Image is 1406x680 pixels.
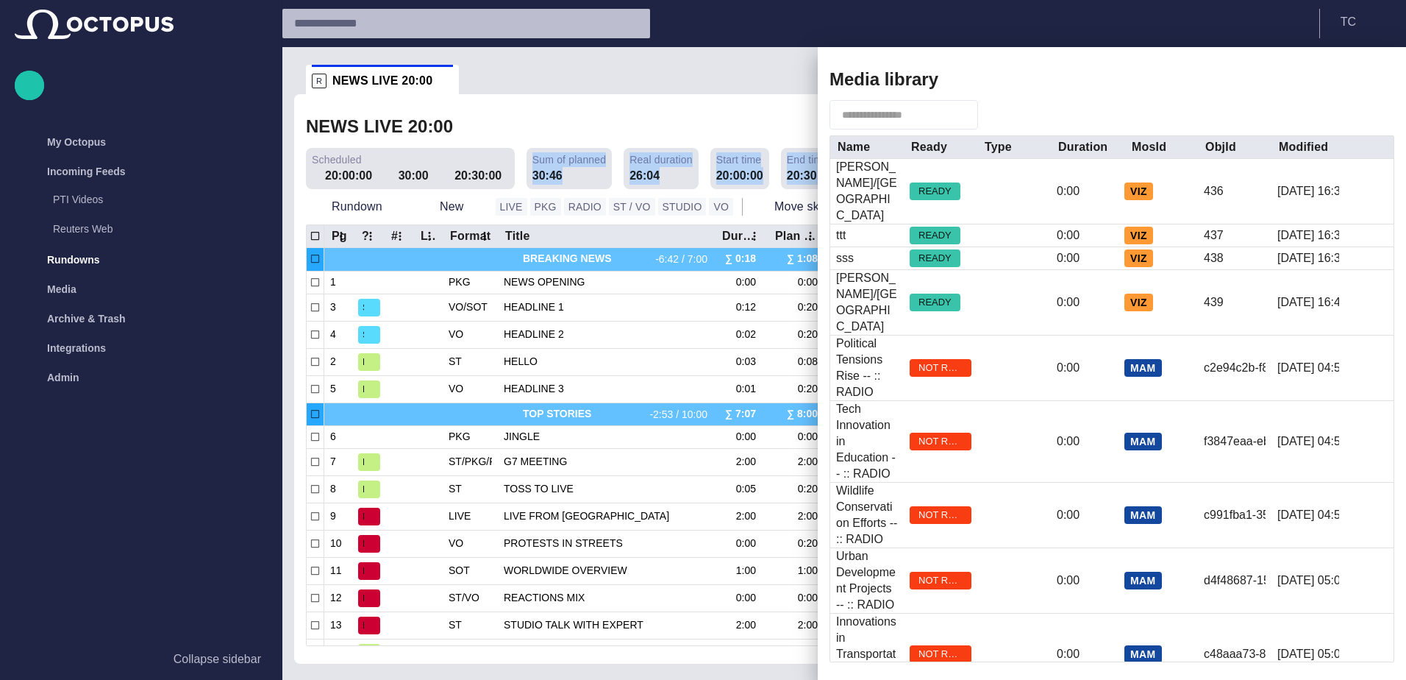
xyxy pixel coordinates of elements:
[1057,294,1080,311] div: 0:00
[1057,433,1080,450] div: 0:00
[829,69,938,90] h2: Media library
[910,434,971,449] span: NOT READY
[1057,250,1080,266] div: 0:00
[1277,360,1339,376] div: 5/27 04:57
[910,184,960,199] span: READY
[910,573,971,588] span: NOT READY
[1277,227,1339,244] div: 5/26 16:39
[1204,183,1224,199] div: 436
[910,295,960,310] span: READY
[1277,646,1339,662] div: 5/27 05:02
[1204,646,1266,662] div: c48aaa73-898c-4a66-b0d1-b9603cd0882c
[910,508,971,523] span: NOT READY
[1277,573,1339,589] div: 5/27 05:00
[1277,250,1339,266] div: 5/26 16:39
[836,159,898,224] div: Dale Cooper/Philadelphia
[836,250,854,266] div: sss
[985,140,1012,155] div: Type
[1130,186,1147,196] span: VIZ
[1058,140,1107,155] div: Duration
[1130,297,1147,308] span: VIZ
[1277,294,1339,311] div: 5/26 16:40
[1130,230,1147,241] span: VIZ
[838,140,870,155] div: Name
[1277,507,1339,523] div: 5/27 04:59
[1279,140,1328,155] div: Modified
[1130,510,1156,520] span: MAM
[1057,573,1080,589] div: 0:00
[1130,649,1156,659] span: MAM
[1204,433,1266,450] div: f3847eaa-eb8b-4b2e-8be3-4a16c5d145c9
[1204,294,1224,311] div: 439
[836,227,846,244] div: ttt
[1057,227,1080,244] div: 0:00
[1130,575,1156,586] span: MAM
[1204,507,1266,523] div: c991fba1-358a-4d0f-aefd-9bec03fceb21
[1204,250,1224,266] div: 438
[836,483,898,548] div: Wildlife Conservation Efforts -- :: RADIO
[910,647,971,662] span: NOT READY
[1130,436,1156,447] span: MAM
[911,140,947,155] div: Ready
[1057,507,1080,523] div: 0:00
[836,270,898,335] div: Dale Cooper/Philadelphia
[1204,227,1224,244] div: 437
[1057,183,1080,199] div: 0:00
[910,251,960,266] span: READY
[812,364,835,405] div: Resize sidebar
[1130,363,1156,373] span: MAM
[910,228,960,243] span: READY
[836,548,898,613] div: Urban Development Projects -- :: RADIO
[836,401,898,482] div: Tech Innovation in Education -- :: RADIO
[1277,183,1339,199] div: 5/26 16:39
[1277,433,1339,450] div: 5/27 04:59
[1057,360,1080,376] div: 0:00
[910,361,971,375] span: NOT READY
[1204,360,1266,376] div: c2e94c2b-f8c9-4bff-b1fa-e4cc58998615
[1132,140,1166,155] div: MosId
[1204,573,1266,589] div: d4f48687-15ef-4aea-998c-9a56ba52505d
[1057,646,1080,662] div: 0:00
[1205,140,1236,155] div: ObjId
[836,336,898,400] div: Political Tensions Rise -- :: RADIO
[1130,253,1147,263] span: VIZ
